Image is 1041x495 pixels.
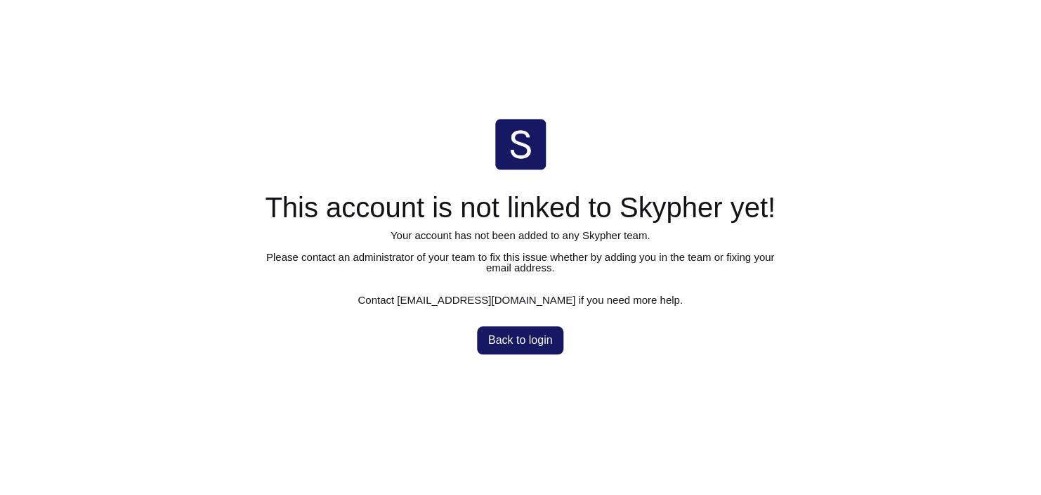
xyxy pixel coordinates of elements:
img: skypher [495,120,546,170]
span: Back to login [488,335,553,347]
button: Back to login [477,327,564,355]
h1: This account is not linked to Skypher yet! [261,191,781,225]
p: Your account has not been added to any Skypher team. [261,231,781,241]
p: Please contact an administrator of your team to fix this issue whether by adding you in the team ... [261,252,781,274]
p: Contact [EMAIL_ADDRESS][DOMAIN_NAME] if you need more help. [261,295,781,306]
